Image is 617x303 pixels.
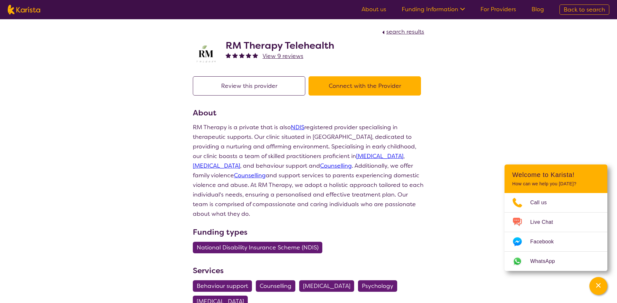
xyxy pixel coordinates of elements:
a: Connect with the Provider [308,82,424,90]
img: fullstar [246,53,251,58]
button: Channel Menu [589,277,607,295]
a: Back to search [559,4,609,15]
h3: Funding types [193,226,424,238]
span: Behaviour support [197,280,248,292]
span: Facebook [530,237,561,247]
span: search results [386,28,424,36]
span: National Disability Insurance Scheme (NDIS) [197,242,318,253]
p: RM Therapy is a private that is also registered provider specialising in therapeutic supports. Ou... [193,122,424,219]
a: Web link opens in a new tab. [505,252,607,271]
a: Behaviour support [193,282,256,290]
span: [MEDICAL_DATA] [303,280,350,292]
a: [MEDICAL_DATA] [193,162,240,170]
a: Funding Information [402,5,465,13]
a: Counselling [234,172,266,179]
span: Counselling [260,280,291,292]
a: For Providers [480,5,516,13]
img: fullstar [253,53,258,58]
a: Psychology [358,282,401,290]
span: View 9 reviews [263,52,303,60]
a: NDIS [291,123,304,131]
a: Counselling [256,282,299,290]
span: Back to search [564,6,605,13]
img: b3hjthhf71fnbidirs13.png [193,43,219,66]
ul: Choose channel [505,193,607,271]
a: [MEDICAL_DATA] [356,152,403,160]
h2: RM Therapy Telehealth [226,40,334,51]
a: About us [362,5,386,13]
img: fullstar [226,53,231,58]
a: [MEDICAL_DATA] [299,282,358,290]
span: WhatsApp [530,257,563,266]
h2: Welcome to Karista! [512,171,600,179]
button: Connect with the Provider [308,76,421,96]
a: Review this provider [193,82,308,90]
a: National Disability Insurance Scheme (NDIS) [193,244,326,251]
a: View 9 reviews [263,51,303,61]
span: Psychology [362,280,393,292]
a: Blog [532,5,544,13]
img: fullstar [232,53,238,58]
a: search results [380,28,424,36]
span: Live Chat [530,217,561,227]
h3: About [193,107,424,119]
button: Review this provider [193,76,305,96]
img: Karista logo [8,5,40,14]
p: How can we help you [DATE]? [512,181,600,187]
div: Channel Menu [505,164,607,271]
span: Call us [530,198,555,207]
img: fullstar [239,53,245,58]
a: Counselling [320,162,352,170]
h3: Services [193,265,424,276]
